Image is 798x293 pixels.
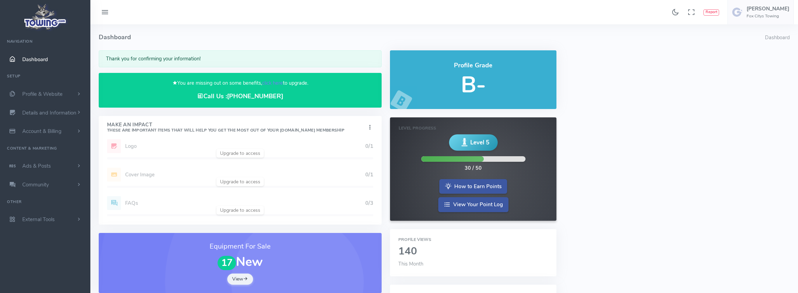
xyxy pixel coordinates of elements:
[438,197,508,212] a: View Your Point Log
[22,128,62,135] span: Account & Billing
[22,216,55,223] span: External Tools
[22,162,51,169] span: Ads & Posts
[470,138,489,147] span: Level 5
[399,126,548,131] h6: Level Progress
[439,179,507,194] a: How to Earn Points
[398,246,548,257] h2: 140
[398,237,548,242] h6: Profile Views
[765,34,790,42] li: Dashboard
[732,7,743,18] img: user-image
[107,122,344,133] h4: Make An Impact
[227,92,283,100] a: [PHONE_NUMBER]
[398,260,423,267] span: This Month
[218,256,236,270] span: 17
[107,79,373,87] p: You are missing out on some benefits, to upgrade.
[22,109,76,116] span: Details and Information
[107,127,344,133] small: These are important items that will help you get the most out of your [DOMAIN_NAME] Membership
[99,50,382,67] div: Thank you for confirming your information!
[22,56,48,63] span: Dashboard
[107,241,373,252] h3: Equipment For Sale
[22,181,49,188] span: Community
[398,73,548,97] h5: B-
[703,9,719,16] button: Report
[22,91,63,98] span: Profile & Website
[227,274,253,285] a: View
[22,2,69,32] img: logo
[99,24,765,50] h4: Dashboard
[107,255,373,270] h1: New
[465,165,482,172] div: 30 / 50
[747,14,789,18] h6: Fox Citys Towing
[747,6,789,11] h5: [PERSON_NAME]
[398,62,548,69] h4: Profile Grade
[262,79,283,86] a: click here
[107,93,373,100] h4: Call Us :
